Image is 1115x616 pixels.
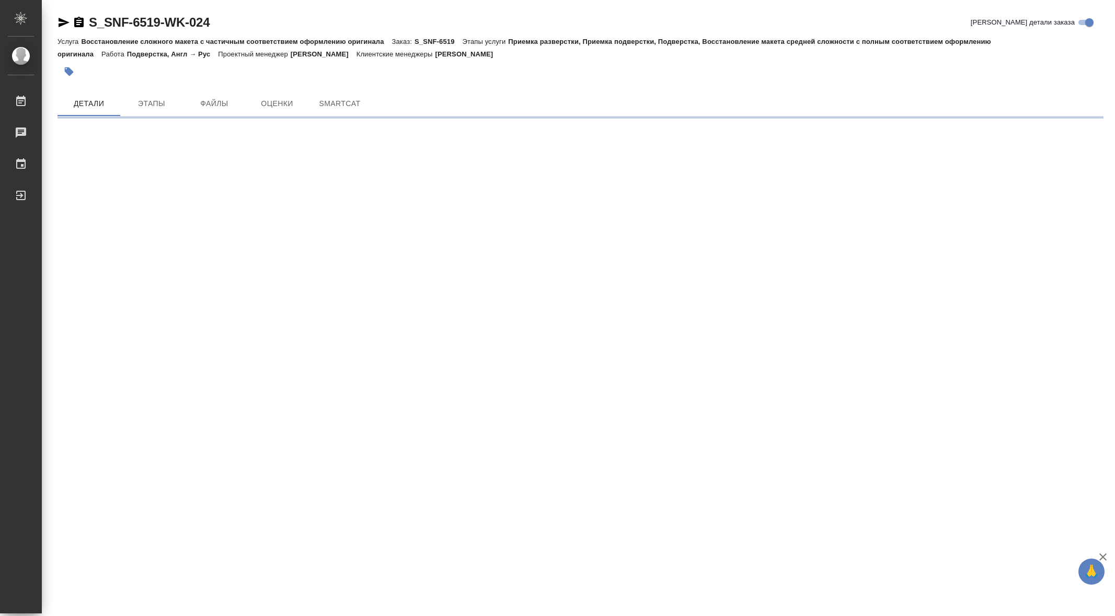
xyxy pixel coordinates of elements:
p: Приемка разверстки, Приемка подверстки, Подверстка, Восстановление макета средней сложности с пол... [58,38,991,58]
span: 🙏 [1083,561,1100,583]
span: Детали [64,97,114,110]
p: [PERSON_NAME] [435,50,501,58]
p: Заказ: [392,38,415,45]
span: Оценки [252,97,302,110]
button: Скопировать ссылку для ЯМессенджера [58,16,70,29]
p: [PERSON_NAME] [291,50,357,58]
p: S_SNF-6519 [415,38,463,45]
span: SmartCat [315,97,365,110]
p: Проектный менеджер [218,50,290,58]
p: Восстановление сложного макета с частичным соответствием оформлению оригинала [81,38,392,45]
button: 🙏 [1078,559,1105,585]
span: Этапы [127,97,177,110]
p: Услуга [58,38,81,45]
button: Добавить тэг [58,60,81,83]
span: [PERSON_NAME] детали заказа [971,17,1075,28]
span: Файлы [189,97,239,110]
button: Скопировать ссылку [73,16,85,29]
p: Работа [101,50,127,58]
p: Подверстка, Англ → Рус [127,50,219,58]
p: Клиентские менеджеры [357,50,435,58]
p: Этапы услуги [463,38,509,45]
a: S_SNF-6519-WK-024 [89,15,210,29]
